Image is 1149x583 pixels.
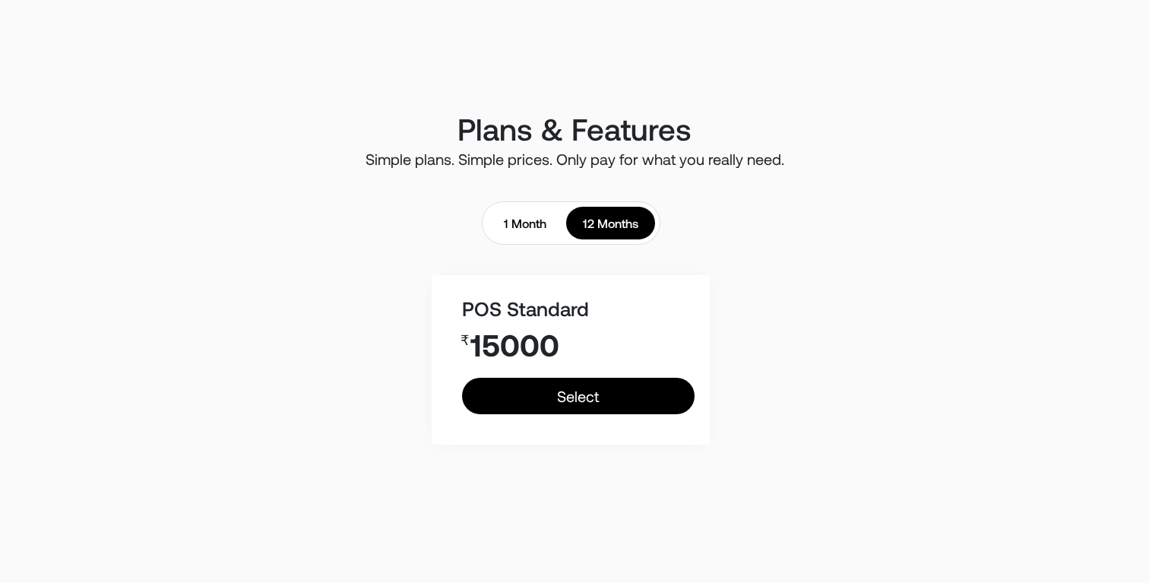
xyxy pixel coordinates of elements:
[566,207,655,239] a: 12 Months
[487,207,563,239] a: 1 Month
[169,110,980,147] h1: Plans & Features
[462,326,694,363] h6: 15000
[169,153,980,166] p: Simple plans. Simple prices. Only pay for what you really need.
[462,378,694,414] a: Select
[461,332,469,349] p: ₹
[462,296,694,320] h2: POS Standard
